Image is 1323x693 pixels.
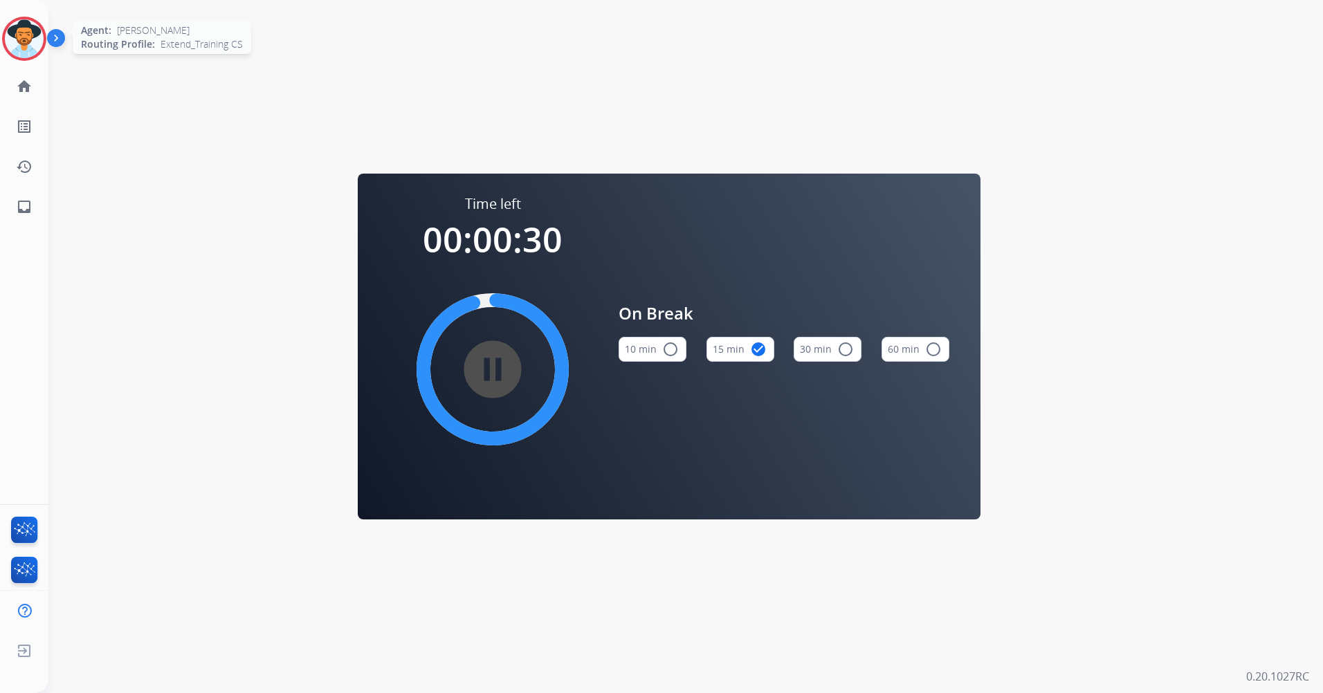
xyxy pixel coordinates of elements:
[81,24,111,37] span: Agent:
[16,198,33,215] mat-icon: inbox
[619,337,686,362] button: 10 min
[484,361,501,378] mat-icon: pause_circle_filled
[706,337,774,362] button: 15 min
[16,78,33,95] mat-icon: home
[925,341,942,358] mat-icon: radio_button_unchecked
[1246,668,1309,685] p: 0.20.1027RC
[662,341,679,358] mat-icon: radio_button_unchecked
[117,24,190,37] span: [PERSON_NAME]
[465,194,521,214] span: Time left
[161,37,243,51] span: Extend_Training CS
[5,19,44,58] img: avatar
[750,341,767,358] mat-icon: check_circle
[16,118,33,135] mat-icon: list_alt
[619,301,949,326] span: On Break
[882,337,949,362] button: 60 min
[16,158,33,175] mat-icon: history
[837,341,854,358] mat-icon: radio_button_unchecked
[423,216,563,263] span: 00:00:30
[81,37,155,51] span: Routing Profile:
[794,337,861,362] button: 30 min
